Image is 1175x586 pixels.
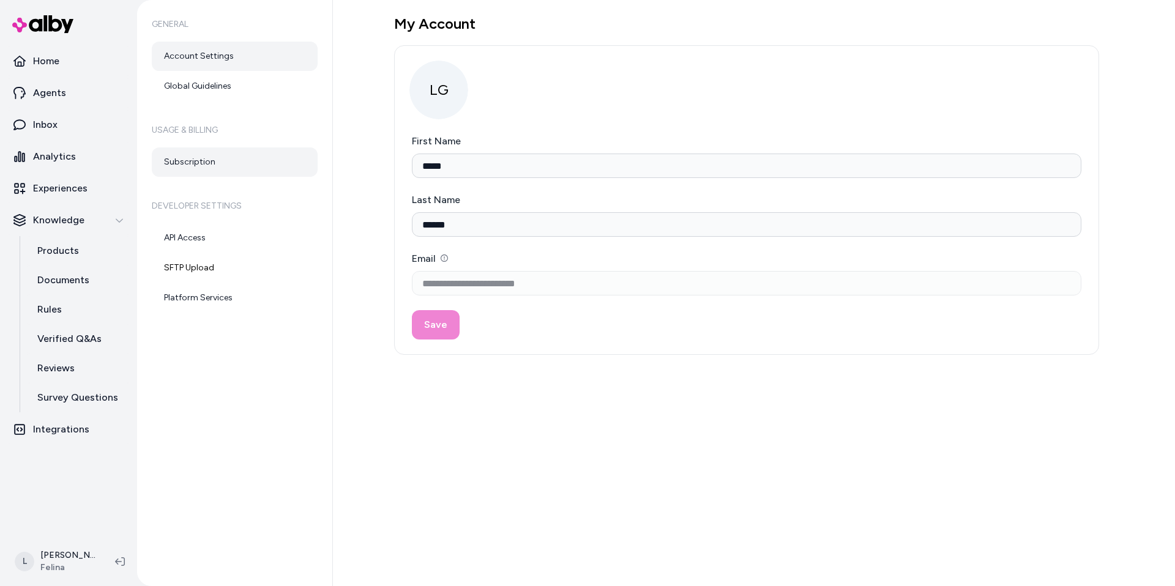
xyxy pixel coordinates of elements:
[152,189,318,223] h6: Developer Settings
[25,295,132,324] a: Rules
[33,181,88,196] p: Experiences
[25,383,132,412] a: Survey Questions
[5,78,132,108] a: Agents
[152,223,318,253] a: API Access
[15,552,34,571] span: L
[412,253,448,264] label: Email
[37,390,118,405] p: Survey Questions
[152,253,318,283] a: SFTP Upload
[37,361,75,376] p: Reviews
[33,422,89,437] p: Integrations
[33,149,76,164] p: Analytics
[33,86,66,100] p: Agents
[152,283,318,313] a: Platform Services
[152,42,318,71] a: Account Settings
[37,302,62,317] p: Rules
[5,415,132,444] a: Integrations
[33,117,58,132] p: Inbox
[7,542,105,581] button: L[PERSON_NAME]Felina
[25,324,132,354] a: Verified Q&As
[37,243,79,258] p: Products
[5,206,132,235] button: Knowledge
[37,332,102,346] p: Verified Q&As
[152,147,318,177] a: Subscription
[412,194,460,206] label: Last Name
[5,174,132,203] a: Experiences
[37,273,89,287] p: Documents
[40,549,95,562] p: [PERSON_NAME]
[25,354,132,383] a: Reviews
[25,236,132,265] a: Products
[5,142,132,171] a: Analytics
[40,562,95,574] span: Felina
[33,213,84,228] p: Knowledge
[152,72,318,101] a: Global Guidelines
[394,15,1099,33] h1: My Account
[152,113,318,147] h6: Usage & Billing
[25,265,132,295] a: Documents
[12,15,73,33] img: alby Logo
[5,46,132,76] a: Home
[412,135,461,147] label: First Name
[5,110,132,139] a: Inbox
[409,61,468,119] span: LG
[441,254,448,262] button: Email
[152,7,318,42] h6: General
[33,54,59,69] p: Home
